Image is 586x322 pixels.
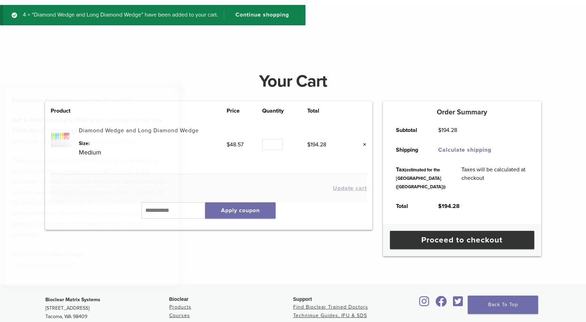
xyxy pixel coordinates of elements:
a: Products [169,304,191,310]
small: (estimated for the [GEOGRAPHIC_DATA] ([GEOGRAPHIC_DATA])) [396,167,446,190]
th: Subtotal [388,120,430,140]
a: Remove this item [358,140,367,149]
th: Tax [388,160,454,196]
a: Calculate shipping [438,146,491,153]
span: Bioclear [169,296,189,302]
th: Quantity [262,107,307,115]
button: Close [174,83,183,92]
a: Bioclear [451,300,466,307]
th: Total [307,107,347,115]
span: $ [307,141,310,148]
th: Price [227,107,262,115]
span: $ [227,141,230,148]
a: [URL][DOMAIN_NAME] [69,138,134,145]
a: Technique Guides, IFU & SDS [293,312,367,318]
bdi: 194.28 [438,127,457,134]
a: Continue shopping [224,11,294,20]
button: Update cart [333,185,367,191]
bdi: 194.28 [307,141,326,148]
p: Valid [DATE]–[DATE]. [12,95,171,106]
bdi: 194.28 [438,203,460,210]
p: Use code: 1HSE25 when you register at: [12,115,171,146]
span: $ [438,203,442,210]
em: *Note: Free HeatSync Mini offer is only valid with the purchase of and attendance at a BT Course.... [12,157,170,238]
a: Bioclear [417,300,432,307]
a: Back To Top [468,296,538,314]
td: Taxes will be calculated at checkout [454,160,536,196]
a: Find Bioclear Trained Doctors [293,304,368,310]
a: [URL][DOMAIN_NAME] [12,261,76,269]
a: Courses [169,312,190,318]
strong: Bioclear Matrix Systems [45,297,100,303]
h1: Your Cart [40,73,547,90]
h5: Order Summary [383,108,541,116]
a: Bioclear [433,300,449,307]
th: Shipping [388,140,430,160]
span: Support [293,296,312,302]
p: Visit our promotions page: [12,249,171,270]
strong: Get A Free* HeatSync Mini when you register for any 2026 Black Triangle (BT) Course! [12,116,162,134]
a: Proceed to checkout [390,231,534,249]
span: $ [438,127,441,134]
bdi: 48.57 [227,141,244,148]
th: Total [388,196,430,216]
b: September Promotion! [12,96,76,104]
button: Apply coupon [205,202,276,219]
